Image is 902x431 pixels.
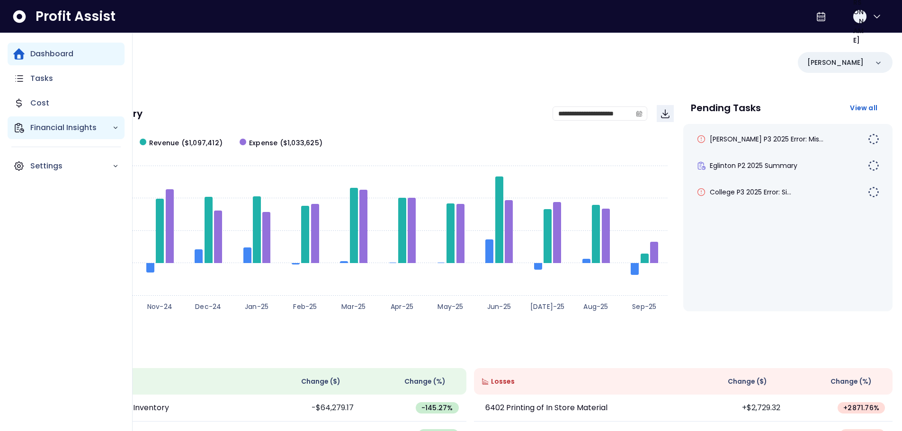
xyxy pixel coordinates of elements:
[30,73,53,84] p: Tasks
[147,302,172,311] text: Nov-24
[438,302,463,311] text: May-25
[868,186,879,198] img: Not yet Started
[391,302,413,311] text: Apr-25
[728,377,767,387] span: Change ( $ )
[632,302,656,311] text: Sep-25
[491,377,515,387] span: Losses
[30,122,112,133] p: Financial Insights
[691,103,761,113] p: Pending Tasks
[807,58,864,68] p: [PERSON_NAME]
[404,377,446,387] span: Change (%)
[843,403,879,413] span: + 2871.76 %
[36,8,116,25] span: Profit Assist
[583,302,608,311] text: Aug-25
[195,302,221,311] text: Dec-24
[293,302,317,311] text: Feb-25
[850,103,877,113] span: View all
[710,134,823,144] span: [PERSON_NAME] P3 2025 Error: Mis...
[868,133,879,145] img: Not yet Started
[710,161,797,170] span: Eglinton P2 2025 Summary
[683,395,788,422] td: +$2,729.32
[657,105,674,122] button: Download
[249,138,322,148] span: Expense ($1,033,625)
[868,160,879,171] img: Not yet Started
[636,110,643,117] svg: calendar
[47,347,893,357] p: Wins & Losses
[487,302,511,311] text: Jun-25
[485,402,607,413] p: 6402 Printing of In Store Material
[842,99,885,116] button: View all
[30,48,73,60] p: Dashboard
[149,138,223,148] span: Revenue ($1,097,412)
[421,403,453,413] span: -145.27 %
[831,377,872,387] span: Change (%)
[257,395,361,422] td: -$64,279.17
[530,302,565,311] text: [DATE]-25
[301,377,340,387] span: Change ( $ )
[341,302,366,311] text: Mar-25
[30,160,112,172] p: Settings
[245,302,268,311] text: Jan-25
[710,187,791,197] span: College P3 2025 Error: Si...
[30,97,49,109] p: Cost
